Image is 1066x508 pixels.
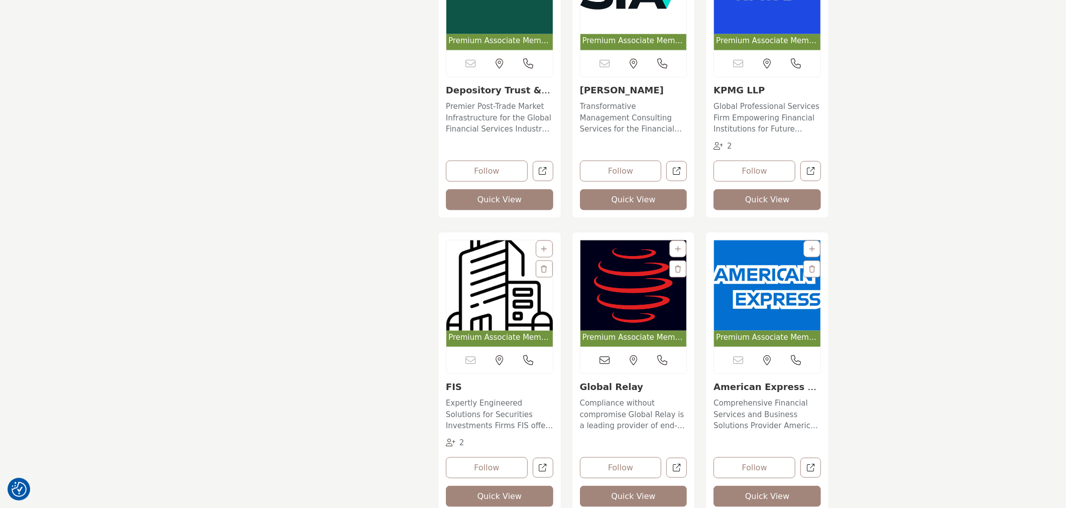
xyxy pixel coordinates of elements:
[446,161,528,182] button: Follow
[666,161,687,182] a: Open sia-partners in new tab
[533,458,553,478] a: Open fis in new tab
[446,85,550,106] a: Depository Trust & C...
[533,161,553,182] a: Open depository-trust-clearing-corporation-dtcc in new tab
[12,482,27,497] button: Consent Preferences
[714,85,765,95] a: KPMG LLP
[446,240,553,347] a: Open Listing in new tab
[446,382,462,392] a: FIS
[446,437,464,449] div: Followers
[714,382,820,403] a: American Express Com...
[580,486,687,507] button: Quick View
[459,438,464,447] span: 2
[714,141,732,152] div: Followers
[580,382,643,392] a: Global Relay
[580,85,687,96] h3: Sia
[580,398,687,432] p: Compliance without compromise Global Relay is a leading provider of end-to-end compliance solutio...
[541,245,547,253] a: Add To List
[800,161,821,182] a: Open kpmg-llp in new tab
[448,35,551,47] span: Premium Associate Member
[714,457,795,478] button: Follow
[800,458,821,478] a: Open american-express-company in new tab
[446,101,553,135] p: Premier Post-Trade Market Infrastructure for the Global Financial Services Industry The Depositor...
[809,245,815,253] a: Add To List
[580,395,687,432] a: Compliance without compromise Global Relay is a leading provider of end-to-end compliance solutio...
[446,457,528,478] button: Follow
[446,240,553,331] img: FIS
[448,332,551,343] span: Premium Associate Member
[714,395,821,432] a: Comprehensive Financial Services and Business Solutions Provider American Express offers world-cl...
[714,98,821,135] a: Global Professional Services Firm Empowering Financial Institutions for Future Success Our missio...
[580,85,664,95] a: [PERSON_NAME]
[582,332,685,343] span: Premium Associate Member
[580,101,687,135] p: Transformative Management Consulting Services for the Financial Industry [PERSON_NAME] is a next-...
[714,101,821,135] p: Global Professional Services Firm Empowering Financial Institutions for Future Success Our missio...
[446,486,553,507] button: Quick View
[714,382,821,393] h3: American Express Company
[446,189,553,210] button: Quick View
[714,486,821,507] button: Quick View
[446,395,553,432] a: Expertly Engineered Solutions for Securities Investments Firms FIS offers expertly engineered sol...
[666,458,687,478] a: Open global-relay in new tab
[580,240,687,347] a: Open Listing in new tab
[446,382,553,393] h3: FIS
[580,98,687,135] a: Transformative Management Consulting Services for the Financial Industry [PERSON_NAME] is a next-...
[580,382,687,393] h3: Global Relay
[675,245,681,253] a: Add To List
[727,142,732,151] span: 2
[714,85,821,96] h3: KPMG LLP
[446,98,553,135] a: Premier Post-Trade Market Infrastructure for the Global Financial Services Industry The Depositor...
[714,240,820,347] a: Open Listing in new tab
[714,189,821,210] button: Quick View
[580,189,687,210] button: Quick View
[580,457,662,478] button: Follow
[580,161,662,182] button: Follow
[446,398,553,432] p: Expertly Engineered Solutions for Securities Investments Firms FIS offers expertly engineered sol...
[580,240,687,331] img: Global Relay
[446,85,553,96] h3: Depository Trust & Clearing Corporation (DTCC)
[714,240,820,331] img: American Express Company
[716,35,818,47] span: Premium Associate Member
[714,398,821,432] p: Comprehensive Financial Services and Business Solutions Provider American Express offers world-cl...
[12,482,27,497] img: Revisit consent button
[714,161,795,182] button: Follow
[716,332,818,343] span: Premium Associate Member
[582,35,685,47] span: Premium Associate Member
